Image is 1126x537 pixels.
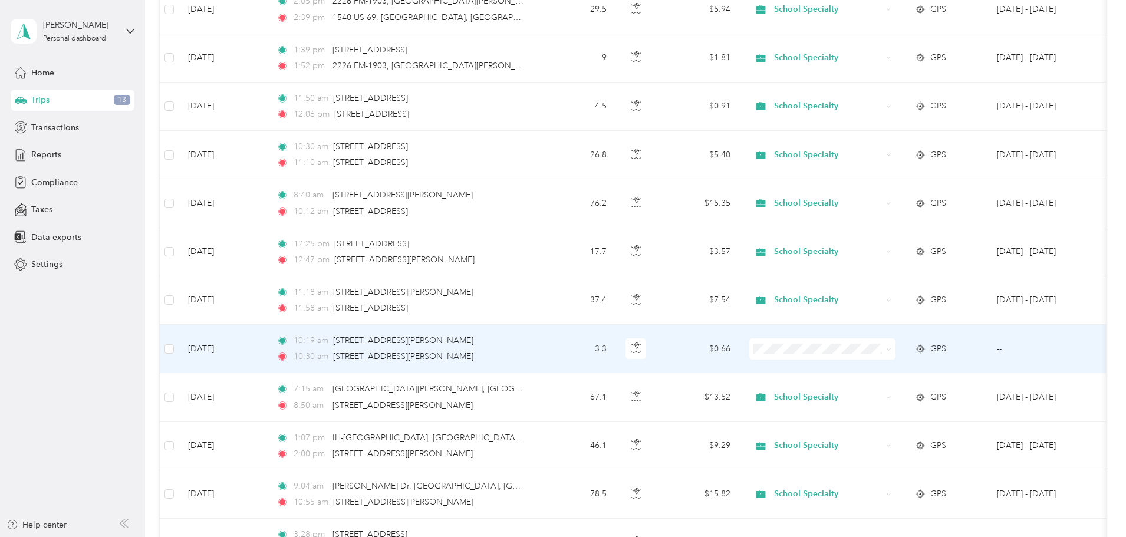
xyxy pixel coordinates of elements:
td: $5.40 [657,131,740,179]
span: 8:40 am [294,189,327,202]
div: [PERSON_NAME] [43,19,117,31]
span: Compliance [31,176,78,189]
span: School Specialty [774,3,882,16]
td: 17.7 [538,228,616,276]
td: 37.4 [538,276,616,325]
span: 12:25 pm [294,238,330,251]
div: Personal dashboard [43,35,106,42]
td: $0.66 [657,325,740,373]
span: 1540 US-69, [GEOGRAPHIC_DATA], [GEOGRAPHIC_DATA] [332,12,555,22]
span: School Specialty [774,100,882,113]
td: $7.54 [657,276,740,325]
span: [STREET_ADDRESS] [333,141,408,151]
td: $1.81 [657,34,740,83]
td: Sep 1 - 30, 2025 [987,276,1095,325]
span: Settings [31,258,62,271]
span: GPS [930,487,946,500]
span: GPS [930,100,946,113]
span: Taxes [31,203,52,216]
span: GPS [930,294,946,307]
span: 2:39 pm [294,11,327,24]
span: Transactions [31,121,79,134]
td: 78.5 [538,470,616,519]
td: 67.1 [538,373,616,421]
td: Sep 1 - 30, 2025 [987,179,1095,228]
span: GPS [930,342,946,355]
td: $9.29 [657,422,740,470]
span: [STREET_ADDRESS] [333,206,408,216]
span: 1:52 pm [294,60,327,73]
span: [STREET_ADDRESS] [332,45,407,55]
td: [DATE] [179,422,267,470]
td: [DATE] [179,276,267,325]
span: School Specialty [774,51,882,64]
td: Sep 1 - 30, 2025 [987,228,1095,276]
span: GPS [930,197,946,210]
span: 2:00 pm [294,447,327,460]
span: GPS [930,51,946,64]
span: [STREET_ADDRESS] [334,239,409,249]
span: [STREET_ADDRESS] [333,93,408,103]
span: [STREET_ADDRESS][PERSON_NAME] [332,190,473,200]
td: [DATE] [179,131,267,179]
span: 12:47 pm [294,253,330,266]
span: Home [31,67,54,79]
td: $3.57 [657,228,740,276]
span: GPS [930,245,946,258]
span: [GEOGRAPHIC_DATA][PERSON_NAME], [GEOGRAPHIC_DATA] [332,384,572,394]
span: School Specialty [774,391,882,404]
td: 3.3 [538,325,616,373]
span: [STREET_ADDRESS][PERSON_NAME] [333,497,473,507]
td: $0.91 [657,83,740,131]
td: Sep 1 - 30, 2025 [987,422,1095,470]
span: 10:55 am [294,496,328,509]
span: 11:58 am [294,302,328,315]
span: Reports [31,149,61,161]
span: 10:30 am [294,350,328,363]
td: 9 [538,34,616,83]
span: GPS [930,439,946,452]
td: Sep 1 - 30, 2025 [987,83,1095,131]
span: GPS [930,391,946,404]
td: 46.1 [538,422,616,470]
td: [DATE] [179,34,267,83]
td: [DATE] [179,325,267,373]
span: 10:12 am [294,205,328,218]
td: Sep 1 - 30, 2025 [987,373,1095,421]
td: Sep 1 - 30, 2025 [987,470,1095,519]
span: 11:18 am [294,286,328,299]
span: [STREET_ADDRESS][PERSON_NAME] [333,351,473,361]
span: [STREET_ADDRESS][PERSON_NAME] [332,400,473,410]
span: 2226 FM-1903, [GEOGRAPHIC_DATA][PERSON_NAME], [GEOGRAPHIC_DATA] [332,61,631,71]
span: 11:10 am [294,156,328,169]
td: 4.5 [538,83,616,131]
span: School Specialty [774,149,882,162]
td: -- [987,325,1095,373]
span: School Specialty [774,245,882,258]
span: [STREET_ADDRESS][PERSON_NAME] [334,255,475,265]
span: 11:50 am [294,92,328,105]
td: [DATE] [179,373,267,421]
span: 10:19 am [294,334,328,347]
td: Sep 1 - 30, 2025 [987,131,1095,179]
span: [STREET_ADDRESS] [334,109,409,119]
span: 7:15 am [294,383,327,396]
span: School Specialty [774,439,882,452]
td: [DATE] [179,470,267,519]
span: [PERSON_NAME] Dr, [GEOGRAPHIC_DATA], [GEOGRAPHIC_DATA] [332,481,588,491]
button: Help center [6,519,67,531]
span: Trips [31,94,50,106]
td: 26.8 [538,131,616,179]
span: 1:39 pm [294,44,327,57]
td: [DATE] [179,179,267,228]
span: School Specialty [774,487,882,500]
span: 12:06 pm [294,108,330,121]
span: [STREET_ADDRESS][PERSON_NAME] [333,287,473,297]
span: [STREET_ADDRESS][PERSON_NAME] [333,335,473,345]
td: $15.35 [657,179,740,228]
td: $15.82 [657,470,740,519]
iframe: Everlance-gr Chat Button Frame [1060,471,1126,537]
span: 10:30 am [294,140,328,153]
span: [STREET_ADDRESS][PERSON_NAME] [332,449,473,459]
